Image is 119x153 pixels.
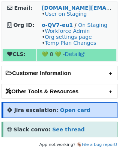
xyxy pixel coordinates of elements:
[2,84,117,98] h2: Other Tools & Resources
[42,28,96,46] span: • • •
[45,40,96,46] a: Temp Plan Changes
[45,28,90,34] a: Workforce Admin
[14,22,35,28] strong: Org ID:
[37,49,116,61] td: 💚 8 💚 -
[75,22,77,28] strong: /
[45,34,92,40] a: Org settings page
[60,107,90,113] a: Open card
[45,11,87,17] a: User on Staging
[2,141,117,149] footer: App not working? 🪳
[42,11,87,17] span: •
[52,127,84,132] a: See thread
[7,51,26,57] strong: CLS:
[2,66,117,80] h2: Customer Information
[14,127,51,132] strong: Slack convo:
[14,107,59,113] strong: Jira escalation:
[42,22,73,28] a: o-QV7-eu1
[82,142,117,147] a: File a bug report!
[78,22,107,28] a: On Staging
[65,51,84,57] a: Detail
[14,5,33,11] strong: Email:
